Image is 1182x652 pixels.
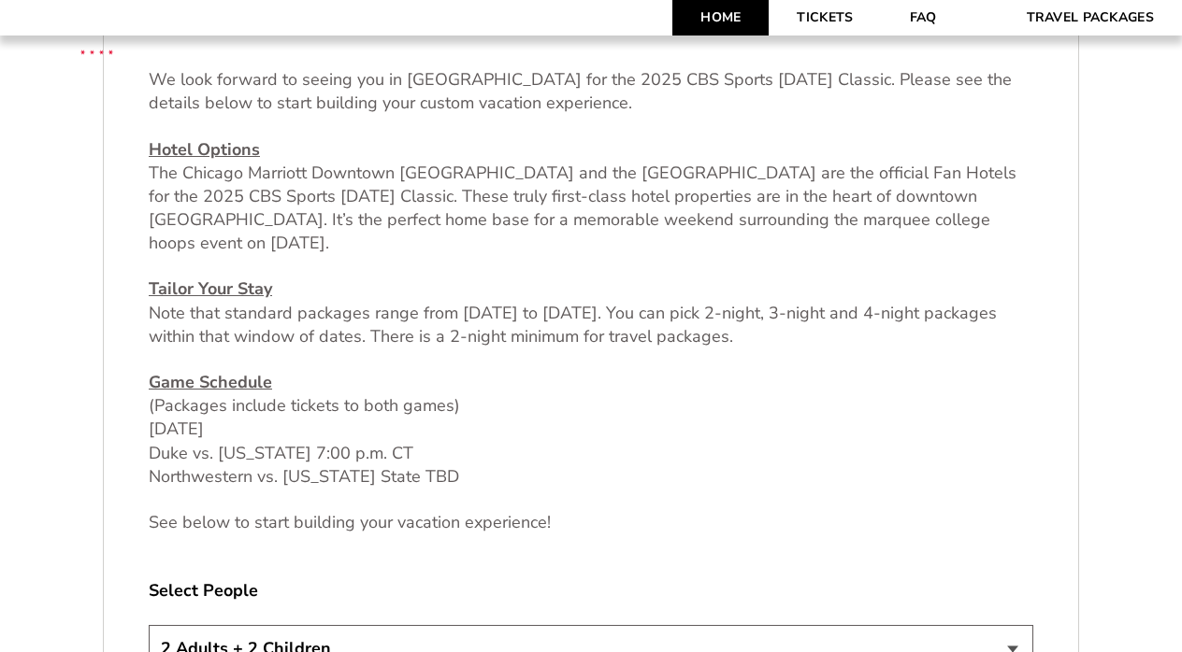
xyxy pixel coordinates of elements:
label: Select People [149,579,1033,602]
p: We look forward to seeing you in [GEOGRAPHIC_DATA] for the 2025 CBS Sports [DATE] Classic. Please... [149,68,1033,115]
p: (Packages include tickets to both games) [DATE] Duke vs. [US_STATE] 7:00 p.m. CT Northwestern vs.... [149,371,1033,489]
u: Tailor Your Stay [149,277,272,300]
span: See below to start building your vacation experience! [149,511,551,533]
u: Game Schedule [149,371,272,393]
p: The Chicago Marriott Downtown [GEOGRAPHIC_DATA] and the [GEOGRAPHIC_DATA] are the official Fan Ho... [149,138,1033,256]
img: CBS Sports Thanksgiving Classic [56,9,137,91]
u: Hotel Options [149,138,260,161]
p: Note that standard packages range from [DATE] to [DATE]. You can pick 2-night, 3-night and 4-nigh... [149,277,1033,348]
